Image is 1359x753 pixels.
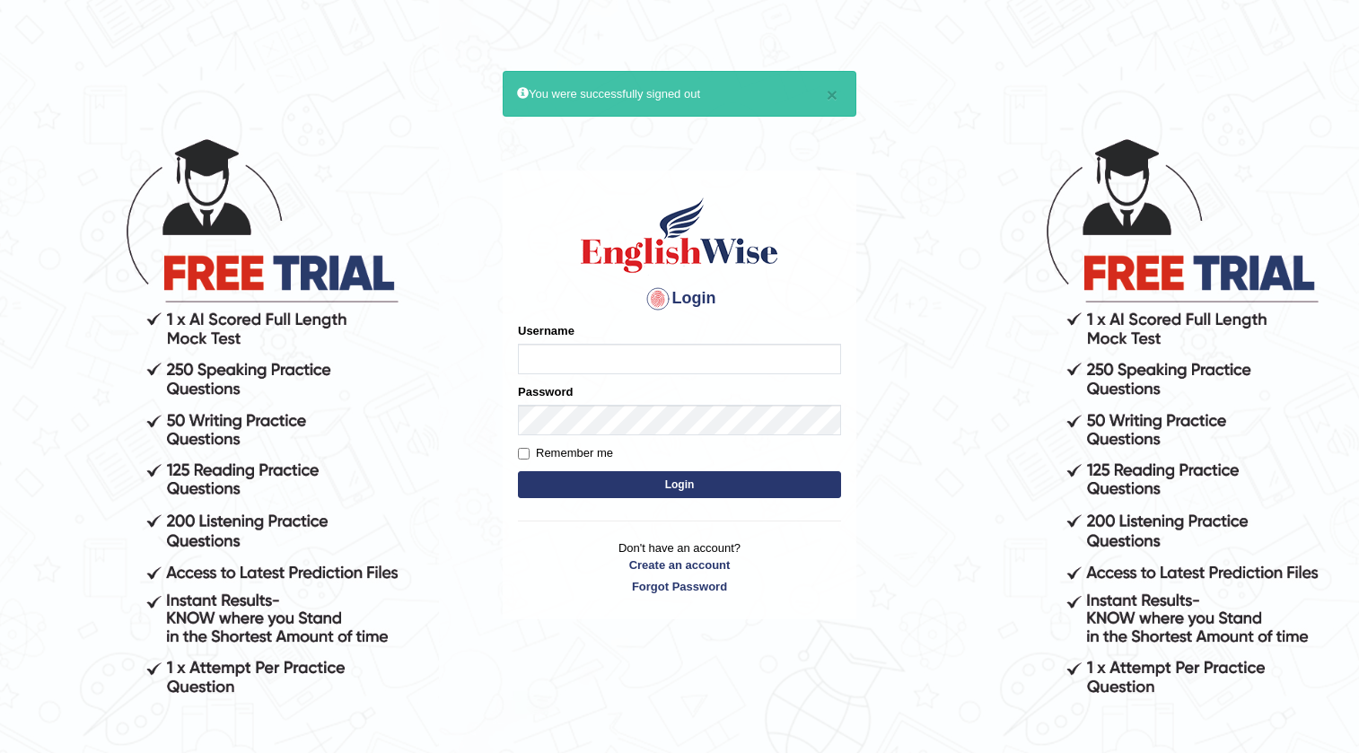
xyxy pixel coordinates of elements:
p: Don't have an account? [518,539,841,595]
label: Remember me [518,444,613,462]
img: Logo of English Wise sign in for intelligent practice with AI [577,195,782,276]
input: Remember me [518,448,530,460]
a: Create an account [518,556,841,574]
label: Username [518,322,574,339]
div: You were successfully signed out [503,71,856,117]
label: Password [518,383,573,400]
a: Forgot Password [518,578,841,595]
h4: Login [518,285,841,313]
button: Login [518,471,841,498]
button: × [827,85,837,104]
